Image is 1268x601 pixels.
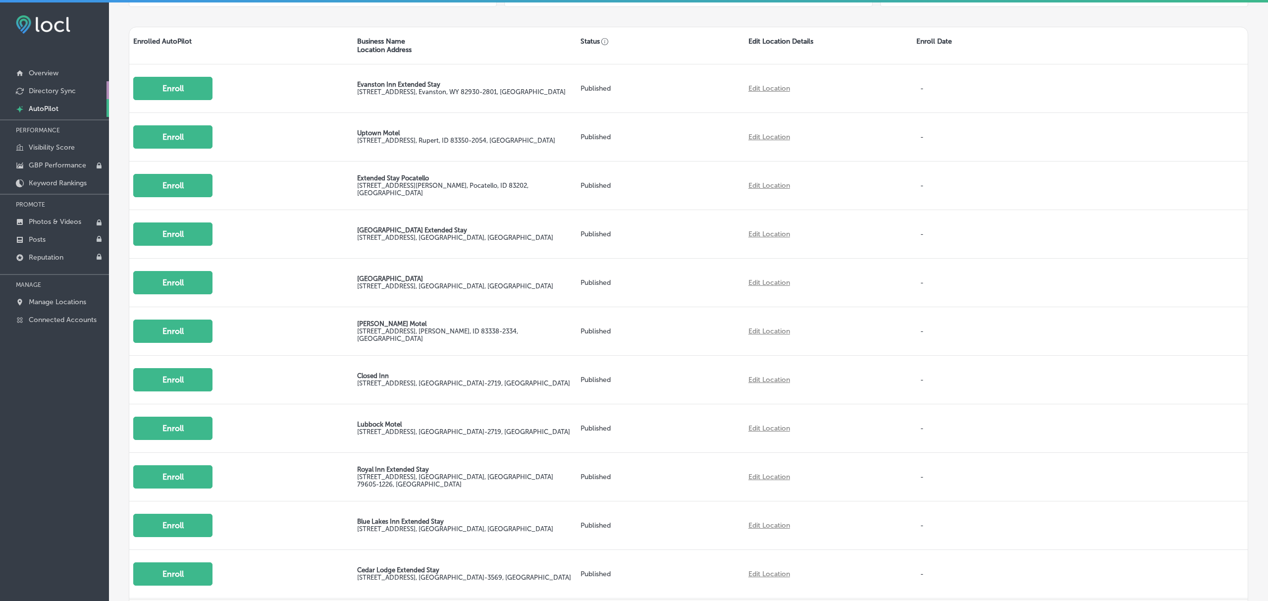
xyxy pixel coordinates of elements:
[133,271,212,294] button: Enroll
[748,473,790,481] a: Edit Location
[748,327,790,335] a: Edit Location
[581,521,740,530] p: Published
[357,421,573,428] p: Lubbock Motel
[916,220,939,248] p: -
[133,174,212,197] button: Enroll
[916,74,939,103] p: -
[357,282,553,290] label: [STREET_ADDRESS] , [GEOGRAPHIC_DATA], [GEOGRAPHIC_DATA]
[357,473,553,488] label: [STREET_ADDRESS] , [GEOGRAPHIC_DATA], [GEOGRAPHIC_DATA] 79605-1226, [GEOGRAPHIC_DATA]
[29,218,81,226] p: Photos & Videos
[748,230,790,238] a: Edit Location
[129,27,353,64] div: Enrolled AutoPilot
[748,84,790,93] a: Edit Location
[29,87,76,95] p: Directory Sync
[29,179,87,187] p: Keyword Rankings
[357,234,553,241] label: [STREET_ADDRESS] , [GEOGRAPHIC_DATA], [GEOGRAPHIC_DATA]
[133,465,212,489] button: Enroll
[357,525,553,533] label: [STREET_ADDRESS] , [GEOGRAPHIC_DATA], [GEOGRAPHIC_DATA]
[581,424,740,433] p: Published
[581,133,740,141] p: Published
[744,27,912,64] div: Edit Location Details
[29,69,58,77] p: Overview
[357,182,528,197] label: [STREET_ADDRESS][PERSON_NAME] , Pocatello, ID 83202, [GEOGRAPHIC_DATA]
[581,181,740,190] p: Published
[577,27,744,64] div: Status
[916,171,939,200] p: -
[133,77,212,100] button: Enroll
[581,327,740,335] p: Published
[581,84,740,93] p: Published
[916,366,939,394] p: -
[581,473,740,481] p: Published
[357,320,573,328] p: [PERSON_NAME] Motel
[29,253,63,262] p: Reputation
[357,380,570,387] label: [STREET_ADDRESS] , [GEOGRAPHIC_DATA]-2719, [GEOGRAPHIC_DATA]
[916,511,939,540] p: -
[748,133,790,141] a: Edit Location
[748,278,790,287] a: Edit Location
[29,161,86,169] p: GBP Performance
[357,137,555,144] label: [STREET_ADDRESS] , Rupert, ID 83350-2054, [GEOGRAPHIC_DATA]
[581,570,740,578] p: Published
[916,123,939,151] p: -
[916,463,939,491] p: -
[357,328,518,342] label: [STREET_ADDRESS] , [PERSON_NAME], ID 83338-2334, [GEOGRAPHIC_DATA]
[581,376,740,384] p: Published
[133,368,212,391] button: Enroll
[133,320,212,343] button: Enroll
[133,514,212,537] button: Enroll
[916,317,939,345] p: -
[357,466,573,473] p: Royal Inn Extended Stay
[357,129,573,137] p: Uptown Motel
[16,15,70,34] img: fda3e92497d09a02dc62c9cd864e3231.png
[357,226,573,234] p: [GEOGRAPHIC_DATA] Extended Stay
[29,105,58,113] p: AutoPilot
[581,230,740,238] p: Published
[29,316,97,324] p: Connected Accounts
[133,417,212,440] button: Enroll
[916,414,939,442] p: -
[357,81,573,88] p: Evanston Inn Extended Stay
[748,521,790,530] a: Edit Location
[357,372,573,380] p: Closed Inn
[357,88,566,96] label: [STREET_ADDRESS] , Evanston, WY 82930-2801, [GEOGRAPHIC_DATA]
[912,27,1080,64] div: Enroll Date
[581,278,740,287] p: Published
[748,376,790,384] a: Edit Location
[29,143,75,152] p: Visibility Score
[748,424,790,433] a: Edit Location
[748,570,790,578] a: Edit Location
[29,298,86,306] p: Manage Locations
[133,222,212,246] button: Enroll
[353,27,577,64] div: Business Name Location Address
[357,275,573,282] p: [GEOGRAPHIC_DATA]
[357,574,571,581] label: [STREET_ADDRESS] , [GEOGRAPHIC_DATA]-3569, [GEOGRAPHIC_DATA]
[916,269,939,297] p: -
[357,174,573,182] p: Extended Stay Pocatello
[916,560,939,588] p: -
[748,181,790,190] a: Edit Location
[29,235,46,244] p: Posts
[357,428,570,436] label: [STREET_ADDRESS] , [GEOGRAPHIC_DATA]-2719, [GEOGRAPHIC_DATA]
[357,518,573,525] p: Blue Lakes Inn Extended Stay
[357,566,573,574] p: Cedar Lodge Extended Stay
[133,125,212,149] button: Enroll
[133,562,212,586] button: Enroll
